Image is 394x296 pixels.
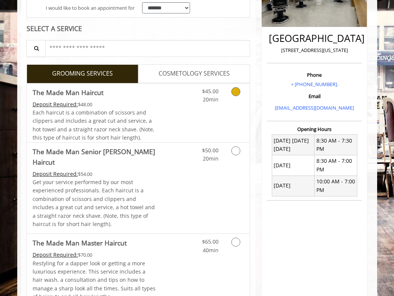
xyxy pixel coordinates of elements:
[272,135,314,155] td: [DATE] [DATE] [DATE]
[33,101,78,108] span: This service needs some Advance to be paid before we block your appointment
[269,33,360,44] h2: [GEOGRAPHIC_DATA]
[33,170,157,178] div: $54.00
[272,176,314,196] td: [DATE]
[27,25,250,32] div: SELECT A SERVICE
[275,104,354,111] a: [EMAIL_ADDRESS][DOMAIN_NAME]
[33,146,157,167] b: The Made Man Senior [PERSON_NAME] Haircut
[202,88,219,95] span: $45.00
[33,251,78,258] span: This service needs some Advance to be paid before we block your appointment
[52,69,113,79] span: GROOMING SERVICES
[315,176,357,196] td: 10:00 AM - 7:00 PM
[33,251,157,259] div: $70.00
[315,155,357,176] td: 8:30 AM - 7:00 PM
[272,155,314,176] td: [DATE]
[202,238,219,245] span: $65.00
[203,96,219,103] span: 20min
[203,247,219,254] span: 40min
[33,238,127,248] b: The Made Man Master Haircut
[33,87,103,98] b: The Made Man Haircut
[33,170,78,177] span: This service needs some Advance to be paid before we block your appointment
[267,126,362,132] h3: Opening Hours
[46,4,135,12] span: I would like to book an appointment for
[315,135,357,155] td: 8:30 AM - 7:30 PM
[291,81,338,88] a: + [PHONE_NUMBER].
[269,94,360,99] h3: Email
[33,178,157,228] p: Get your service performed by our most experienced professionals. Each haircut is a combination o...
[202,147,219,154] span: $50.00
[269,72,360,77] h3: Phone
[33,100,157,109] div: $48.00
[159,69,230,79] span: COSMETOLOGY SERVICES
[203,155,219,162] span: 20min
[26,40,46,57] button: Service Search
[33,109,154,141] span: Each haircut is a combination of scissors and clippers and includes a great cut and service, a ho...
[269,46,360,54] p: [STREET_ADDRESS][US_STATE]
